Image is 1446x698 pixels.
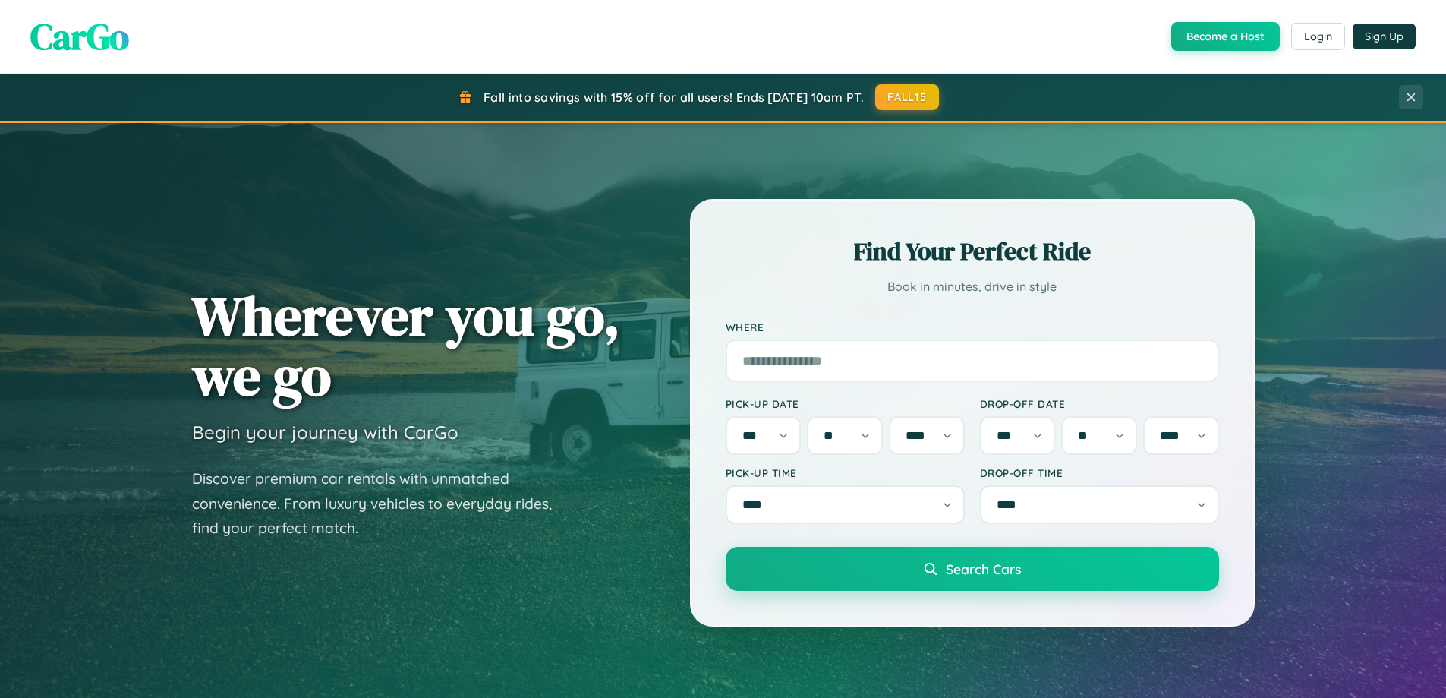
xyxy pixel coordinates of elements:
button: Search Cars [726,547,1219,591]
h3: Begin your journey with CarGo [192,421,458,444]
label: Pick-up Time [726,466,965,479]
label: Where [726,321,1219,333]
button: Become a Host [1171,22,1280,51]
span: Fall into savings with 15% off for all users! Ends [DATE] 10am PT. [484,90,864,105]
span: Search Cars [946,561,1021,577]
button: Sign Up [1353,24,1416,49]
p: Discover premium car rentals with unmatched convenience. From luxury vehicles to everyday rides, ... [192,466,572,541]
button: FALL15 [875,84,939,110]
label: Drop-off Time [980,466,1219,479]
span: CarGo [30,11,129,62]
p: Book in minutes, drive in style [726,276,1219,298]
label: Pick-up Date [726,397,965,410]
h1: Wherever you go, we go [192,286,620,406]
button: Login [1291,23,1345,50]
h2: Find Your Perfect Ride [726,235,1219,268]
label: Drop-off Date [980,397,1219,410]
